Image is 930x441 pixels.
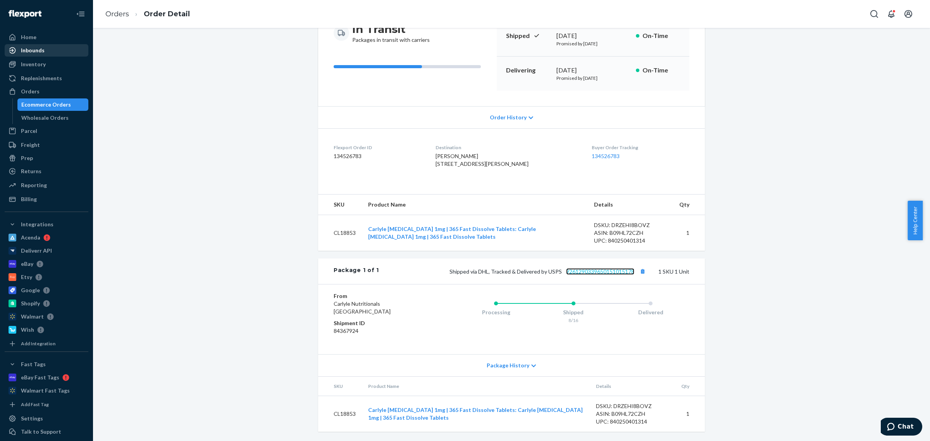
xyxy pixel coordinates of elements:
[612,308,689,316] div: Delivered
[21,273,32,281] div: Etsy
[5,400,88,409] a: Add Fast Tag
[334,144,423,151] dt: Flexport Order ID
[506,66,550,75] p: Delivering
[596,402,669,410] div: DSKU: DRZEHI8BOVZ
[334,300,391,315] span: Carlyle Nutritionals [GEOGRAPHIC_DATA]
[556,40,630,47] p: Promised by [DATE]
[592,153,620,159] a: 134526783
[566,268,634,275] a: 9261290339650151015178
[21,195,37,203] div: Billing
[436,153,529,167] span: [PERSON_NAME] [STREET_ADDRESS][PERSON_NAME]
[334,327,426,335] dd: 84367924
[490,114,527,121] span: Order History
[594,221,667,229] div: DSKU: DRZEHI8BOVZ
[21,340,55,347] div: Add Integration
[21,127,37,135] div: Parcel
[588,195,673,215] th: Details
[506,31,550,40] p: Shipped
[5,85,88,98] a: Orders
[21,167,41,175] div: Returns
[21,428,61,436] div: Talk to Support
[5,139,88,151] a: Freight
[487,362,529,369] span: Package History
[457,308,535,316] div: Processing
[436,144,580,151] dt: Destination
[334,266,379,276] div: Package 1 of 1
[21,60,46,68] div: Inventory
[21,74,62,82] div: Replenishments
[5,297,88,310] a: Shopify
[21,286,40,294] div: Google
[5,179,88,191] a: Reporting
[21,387,70,394] div: Walmart Fast Tags
[73,6,88,22] button: Close Navigation
[21,88,40,95] div: Orders
[105,10,129,18] a: Orders
[17,98,89,111] a: Ecommerce Orders
[21,234,40,241] div: Acenda
[5,218,88,231] button: Integrations
[379,266,689,276] div: 1 SKU 1 Unit
[881,418,922,437] iframe: Opens a widget where you can chat to one of our agents
[368,226,536,240] a: Carlyle [MEDICAL_DATA] 1mg | 365 Fast Dissolve Tablets: Carlyle [MEDICAL_DATA] 1mg | 365 Fast Dis...
[535,317,612,324] div: 8/16
[673,215,705,251] td: 1
[21,260,33,268] div: eBay
[883,6,899,22] button: Open notifications
[318,195,362,215] th: SKU
[5,425,88,438] button: Talk to Support
[21,47,45,54] div: Inbounds
[21,141,40,149] div: Freight
[5,271,88,283] a: Etsy
[556,66,630,75] div: [DATE]
[908,201,923,240] span: Help Center
[5,339,88,348] a: Add Integration
[673,195,705,215] th: Qty
[21,360,46,368] div: Fast Tags
[5,58,88,71] a: Inventory
[642,66,680,75] p: On-Time
[590,377,675,396] th: Details
[144,10,190,18] a: Order Detail
[596,410,669,418] div: ASIN: B09HL72CZH
[535,308,612,316] div: Shipped
[5,412,88,425] a: Settings
[9,10,41,18] img: Flexport logo
[318,377,362,396] th: SKU
[866,6,882,22] button: Open Search Box
[21,247,52,255] div: Deliverr API
[5,310,88,323] a: Walmart
[99,3,196,26] ol: breadcrumbs
[334,319,426,327] dt: Shipment ID
[21,374,59,381] div: eBay Fast Tags
[5,165,88,177] a: Returns
[5,193,88,205] a: Billing
[5,31,88,43] a: Home
[21,154,33,162] div: Prep
[596,418,669,425] div: UPC: 840250401314
[675,396,705,432] td: 1
[5,152,88,164] a: Prep
[637,266,648,276] button: Copy tracking number
[592,144,689,151] dt: Buyer Order Tracking
[5,72,88,84] a: Replenishments
[362,195,588,215] th: Product Name
[17,112,89,124] a: Wholesale Orders
[5,231,88,244] a: Acenda
[5,125,88,137] a: Parcel
[362,377,590,396] th: Product Name
[21,181,47,189] div: Reporting
[21,114,69,122] div: Wholesale Orders
[21,220,53,228] div: Integrations
[5,284,88,296] a: Google
[675,377,705,396] th: Qty
[21,300,40,307] div: Shopify
[334,292,426,300] dt: From
[21,33,36,41] div: Home
[594,237,667,245] div: UPC: 840250401314
[449,268,648,275] span: Shipped via DHL, Tracked & Delivered by USPS
[21,313,44,320] div: Walmart
[5,384,88,397] a: Walmart Fast Tags
[318,396,362,432] td: CL18853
